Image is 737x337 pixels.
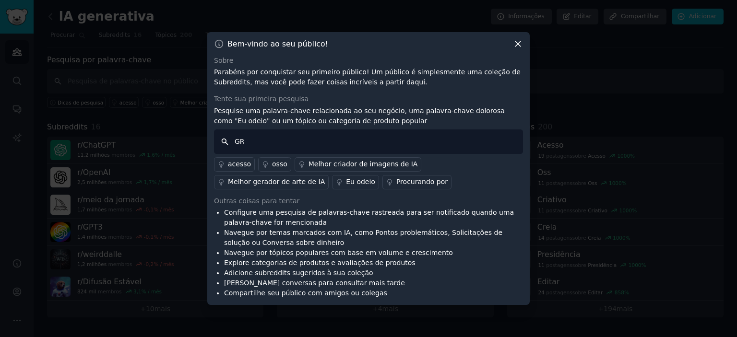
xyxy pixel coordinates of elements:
[272,160,287,168] font: osso
[258,157,291,172] a: osso
[382,175,452,189] a: Procurando por
[396,178,448,186] font: Procurando por
[214,129,523,154] input: Pesquisa de palavras-chave no público
[214,57,233,64] font: Sobre
[214,95,309,103] font: Tente sua primeira pesquisa
[224,289,387,297] font: Compartilhe seu público com amigos ou colegas
[332,175,379,189] a: Eu odeio
[214,175,329,189] a: Melhor gerador de arte de IA
[214,107,505,125] font: Pesquise uma palavra-chave relacionada ao seu negócio, uma palavra-chave dolorosa como "Eu odeio"...
[214,157,255,172] a: acesso
[227,39,328,48] font: Bem-vindo ao seu público!
[228,160,251,168] font: acesso
[228,178,325,186] font: Melhor gerador de arte de IA
[224,249,453,256] font: Navegue por tópicos populares com base em volume e crescimento
[224,229,502,246] font: Navegue por temas marcados com IA, como Pontos problemáticos, Solicitações de solução ou Conversa...
[309,160,418,168] font: Melhor criador de imagens de IA
[224,269,373,277] font: Adicione subreddits sugeridos à sua coleção
[214,68,521,86] font: Parabéns por conquistar seu primeiro público! Um público é simplesmente uma coleção de Subreddits...
[346,178,375,186] font: Eu odeio
[224,259,416,267] font: Explore categorias de produtos e avaliações de produtos
[224,279,405,287] font: [PERSON_NAME] conversas para consultar mais tarde
[295,157,422,172] a: Melhor criador de imagens de IA
[214,197,299,205] font: Outras coisas para tentar
[224,209,514,226] font: Configure uma pesquisa de palavras-chave rastreada para ser notificado quando uma palavra-chave f...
